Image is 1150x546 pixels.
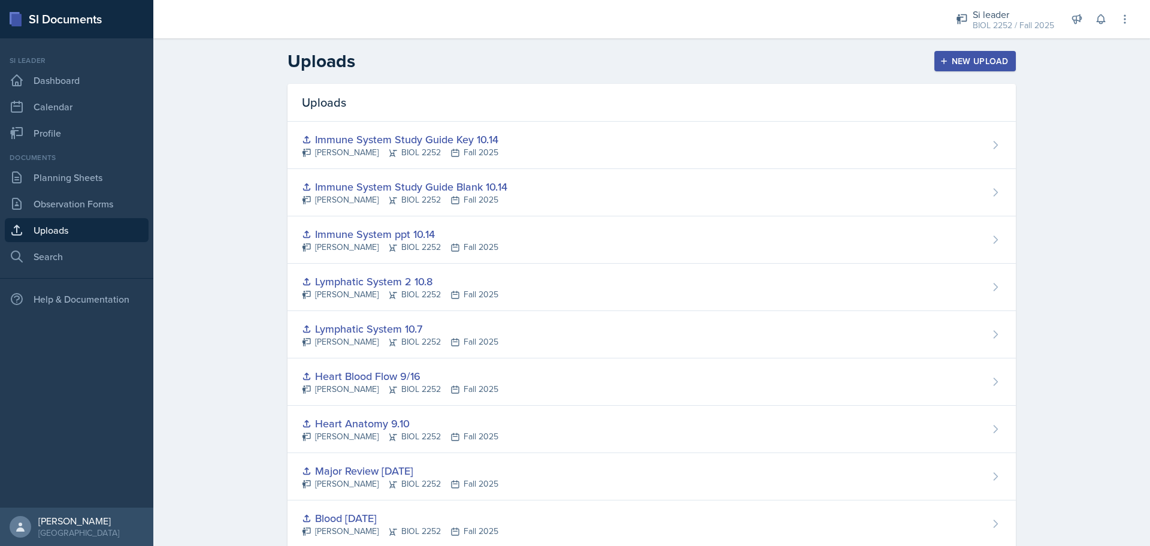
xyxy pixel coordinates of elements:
[302,194,507,206] div: [PERSON_NAME] BIOL 2252 Fall 2025
[302,179,507,195] div: Immune System Study Guide Blank 10.14
[302,478,498,490] div: [PERSON_NAME] BIOL 2252 Fall 2025
[302,383,498,396] div: [PERSON_NAME] BIOL 2252 Fall 2025
[302,241,498,254] div: [PERSON_NAME] BIOL 2252 Fall 2025
[302,131,498,147] div: Immune System Study Guide Key 10.14
[302,430,498,443] div: [PERSON_NAME] BIOL 2252 Fall 2025
[287,311,1016,358] a: Lymphatic System 10.7 [PERSON_NAME]BIOL 2252Fall 2025
[5,218,149,242] a: Uploads
[287,122,1016,169] a: Immune System Study Guide Key 10.14 [PERSON_NAME]BIOL 2252Fall 2025
[973,19,1054,32] div: BIOL 2252 / Fall 2025
[38,527,119,539] div: [GEOGRAPHIC_DATA]
[5,192,149,216] a: Observation Forms
[302,336,498,348] div: [PERSON_NAME] BIOL 2252 Fall 2025
[5,152,149,163] div: Documents
[287,50,355,72] h2: Uploads
[5,68,149,92] a: Dashboard
[287,358,1016,406] a: Heart Blood Flow 9/16 [PERSON_NAME]BIOL 2252Fall 2025
[38,515,119,527] div: [PERSON_NAME]
[287,453,1016,500] a: Major Review [DATE] [PERSON_NAME]BIOL 2252Fall 2025
[942,56,1009,66] div: New Upload
[5,121,149,145] a: Profile
[302,415,498,432] div: Heart Anatomy 9.10
[5,165,149,189] a: Planning Sheets
[973,7,1054,22] div: Si leader
[302,288,498,301] div: [PERSON_NAME] BIOL 2252 Fall 2025
[302,226,498,242] div: Immune System ppt 10.14
[302,273,498,289] div: Lymphatic System 2 10.8
[5,95,149,119] a: Calendar
[5,287,149,311] div: Help & Documentation
[302,525,498,538] div: [PERSON_NAME] BIOL 2252 Fall 2025
[287,169,1016,216] a: Immune System Study Guide Blank 10.14 [PERSON_NAME]BIOL 2252Fall 2025
[287,216,1016,264] a: Immune System ppt 10.14 [PERSON_NAME]BIOL 2252Fall 2025
[5,55,149,66] div: Si leader
[302,463,498,479] div: Major Review [DATE]
[934,51,1016,71] button: New Upload
[5,245,149,269] a: Search
[287,264,1016,311] a: Lymphatic System 2 10.8 [PERSON_NAME]BIOL 2252Fall 2025
[287,406,1016,453] a: Heart Anatomy 9.10 [PERSON_NAME]BIOL 2252Fall 2025
[302,510,498,526] div: Blood [DATE]
[302,146,498,159] div: [PERSON_NAME] BIOL 2252 Fall 2025
[302,321,498,337] div: Lymphatic System 10.7
[287,84,1016,122] div: Uploads
[302,368,498,384] div: Heart Blood Flow 9/16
